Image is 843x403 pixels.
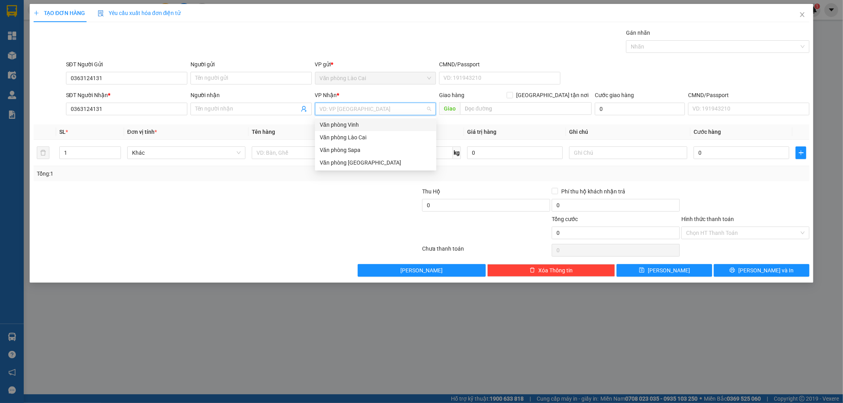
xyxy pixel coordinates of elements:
[315,60,436,69] div: VP gửi
[467,129,496,135] span: Giá trị hàng
[315,92,337,98] span: VP Nhận
[714,264,809,277] button: printer[PERSON_NAME] và In
[558,187,628,196] span: Phí thu hộ khách nhận trả
[190,60,312,69] div: Người gửi
[315,156,436,169] div: Văn phòng Ninh Bình
[132,147,241,159] span: Khác
[467,146,563,159] input: 0
[439,102,460,115] span: Giao
[98,10,104,17] img: icon
[320,133,432,142] div: Văn phòng Lào Cai
[34,10,39,16] span: plus
[453,146,461,159] span: kg
[400,266,443,275] span: [PERSON_NAME]
[617,264,712,277] button: save[PERSON_NAME]
[320,120,432,129] div: Văn phòng Vinh
[791,4,813,26] button: Close
[460,102,592,115] input: Dọc đường
[37,169,325,178] div: Tổng: 1
[681,216,734,222] label: Hình thức thanh toán
[730,267,735,274] span: printer
[626,30,650,36] label: Gán nhãn
[98,10,181,16] span: Yêu cầu xuất hóa đơn điện tử
[301,106,307,112] span: user-add
[190,91,312,99] div: Người nhận
[66,60,187,69] div: SĐT Người Gửi
[320,158,432,167] div: Văn phòng [GEOGRAPHIC_DATA]
[569,146,687,159] input: Ghi Chú
[648,266,690,275] span: [PERSON_NAME]
[252,129,275,135] span: Tên hàng
[530,267,535,274] span: delete
[566,124,690,140] th: Ghi chú
[59,129,66,135] span: SL
[127,129,157,135] span: Đơn vị tính
[538,266,573,275] span: Xóa Thông tin
[315,131,436,144] div: Văn phòng Lào Cai
[320,146,432,154] div: Văn phòng Sapa
[799,11,805,18] span: close
[796,146,806,159] button: plus
[439,92,464,98] span: Giao hàng
[738,266,794,275] span: [PERSON_NAME] và In
[422,188,440,195] span: Thu Hộ
[422,244,551,258] div: Chưa thanh toán
[796,150,806,156] span: plus
[252,146,370,159] input: VD: Bàn, Ghế
[552,216,578,222] span: Tổng cước
[320,72,432,84] span: Văn phòng Lào Cai
[439,60,560,69] div: CMND/Passport
[37,146,49,159] button: delete
[358,264,486,277] button: [PERSON_NAME]
[66,91,187,99] div: SĐT Người Nhận
[34,10,85,16] span: TẠO ĐƠN HÀNG
[487,264,615,277] button: deleteXóa Thông tin
[315,118,436,131] div: Văn phòng Vinh
[639,267,645,274] span: save
[595,92,634,98] label: Cước giao hàng
[694,129,721,135] span: Cước hàng
[513,91,592,99] span: [GEOGRAPHIC_DATA] tận nơi
[595,103,685,115] input: Cước giao hàng
[688,91,809,99] div: CMND/Passport
[315,144,436,156] div: Văn phòng Sapa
